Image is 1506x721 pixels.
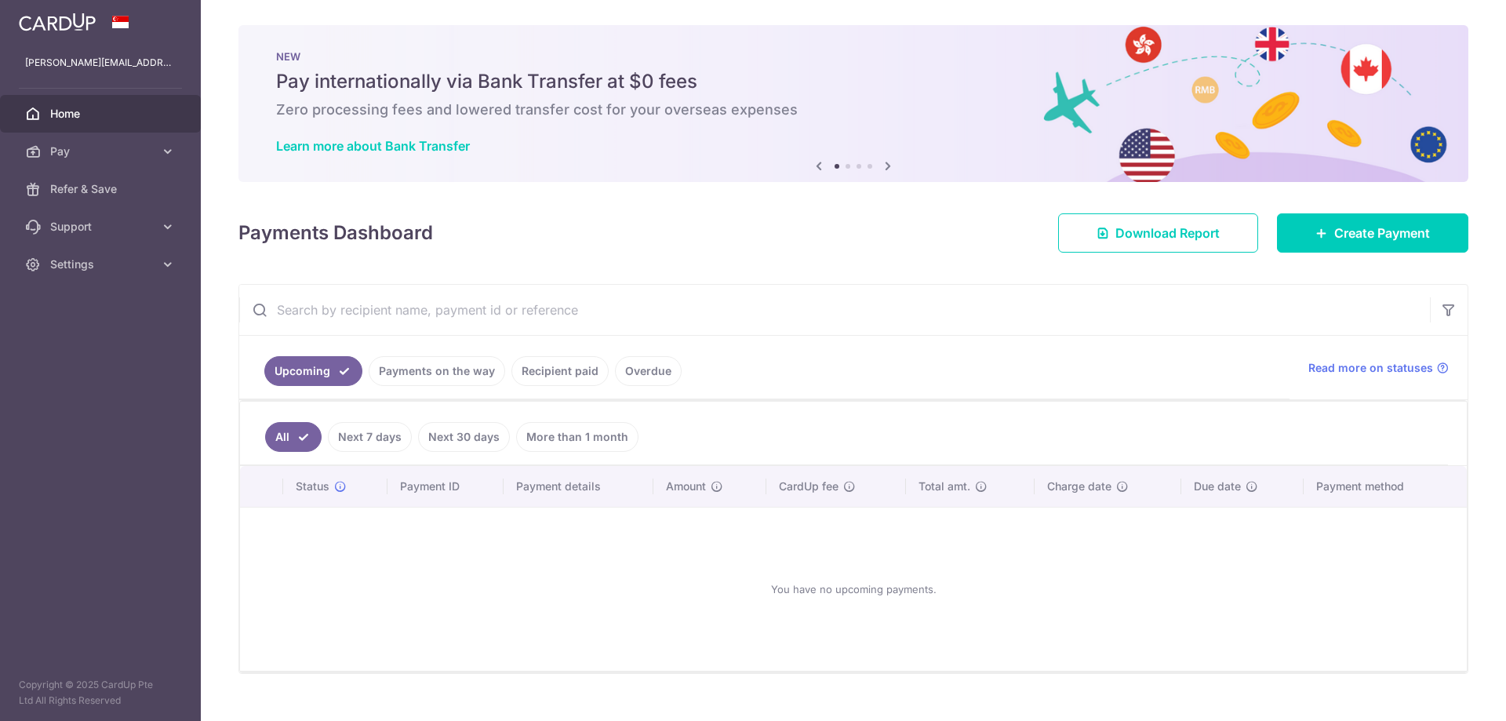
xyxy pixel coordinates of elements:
span: Support [50,219,154,235]
span: Home [50,106,154,122]
a: Next 30 days [418,422,510,452]
h6: Zero processing fees and lowered transfer cost for your overseas expenses [276,100,1431,119]
span: Settings [50,257,154,272]
span: Create Payment [1334,224,1430,242]
a: Download Report [1058,213,1258,253]
span: Refer & Save [50,181,154,197]
a: More than 1 month [516,422,638,452]
h5: Pay internationally via Bank Transfer at $0 fees [276,69,1431,94]
p: [PERSON_NAME][EMAIL_ADDRESS][PERSON_NAME][DOMAIN_NAME] [25,55,176,71]
span: Read more on statuses [1308,360,1433,376]
span: Pay [50,144,154,159]
img: CardUp [19,13,96,31]
input: Search by recipient name, payment id or reference [239,285,1430,335]
span: CardUp fee [779,479,838,494]
span: Charge date [1047,479,1111,494]
a: Next 7 days [328,422,412,452]
span: Due date [1194,479,1241,494]
a: Read more on statuses [1308,360,1449,376]
a: Learn more about Bank Transfer [276,138,470,154]
th: Payment method [1304,466,1467,507]
span: Status [296,479,329,494]
span: Download Report [1115,224,1220,242]
span: Total amt. [919,479,970,494]
a: Recipient paid [511,356,609,386]
h4: Payments Dashboard [238,219,433,247]
p: NEW [276,50,1431,63]
th: Payment details [504,466,654,507]
a: Create Payment [1277,213,1468,253]
a: Payments on the way [369,356,505,386]
a: All [265,422,322,452]
a: Overdue [615,356,682,386]
img: Bank transfer banner [238,25,1468,182]
span: Amount [666,479,706,494]
a: Upcoming [264,356,362,386]
th: Payment ID [387,466,504,507]
div: You have no upcoming payments. [259,520,1448,658]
